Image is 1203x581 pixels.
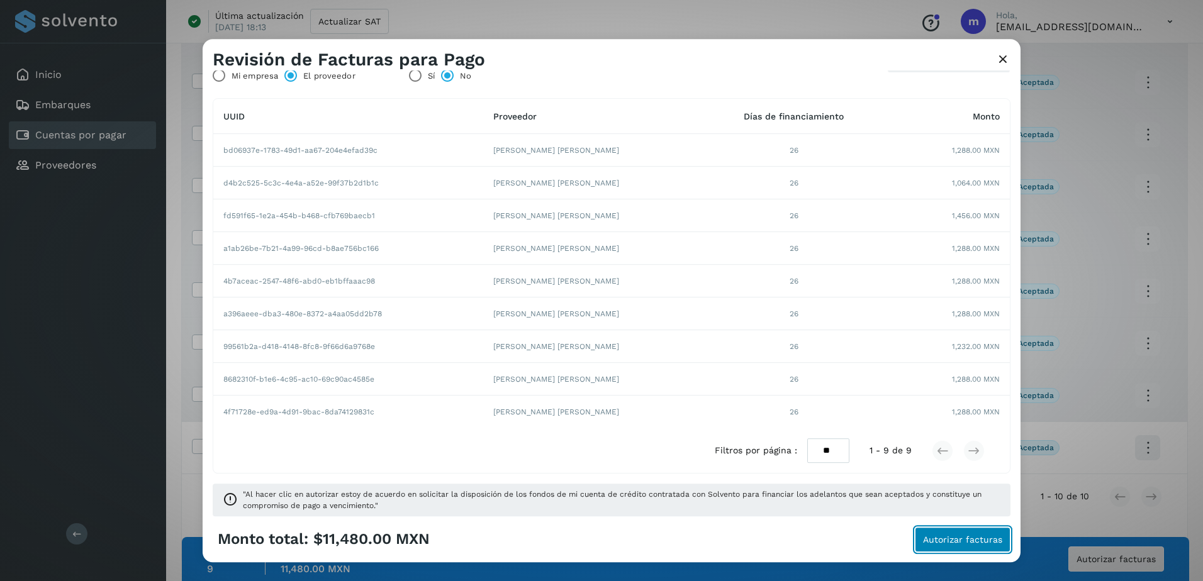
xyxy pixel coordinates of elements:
td: 26 [703,363,885,396]
td: 26 [703,265,885,298]
td: 26 [703,298,885,331]
td: [PERSON_NAME] [PERSON_NAME] [483,363,703,396]
span: Días de financiamiento [744,111,844,121]
span: 1,288.00 MXN [952,407,1000,418]
h3: Revisión de Facturas para Pago [213,49,485,70]
span: UUID [223,111,245,121]
span: Filtros por página : [715,445,797,458]
button: Autorizar facturas [915,527,1010,552]
td: d4b2c525-5c3c-4e4a-a52e-99f37b2d1b1c [213,167,483,200]
td: 8682310f-b1e6-4c95-ac10-69c90ac4585e [213,363,483,396]
td: 4b7aceac-2547-48f6-abd0-eb1bffaaac98 [213,265,483,298]
td: [PERSON_NAME] [PERSON_NAME] [483,233,703,265]
td: [PERSON_NAME] [PERSON_NAME] [483,298,703,331]
span: Proveedor [493,111,537,121]
span: Monto total: [218,530,308,548]
span: $11,480.00 MXN [313,530,430,548]
td: 26 [703,135,885,167]
td: [PERSON_NAME] [PERSON_NAME] [483,200,703,233]
td: [PERSON_NAME] [PERSON_NAME] [483,167,703,200]
span: 1,288.00 MXN [952,145,1000,156]
span: "Al hacer clic en autorizar estoy de acuerdo en solicitar la disposición de los fondos de mi cuen... [243,489,1000,512]
span: 1,288.00 MXN [952,308,1000,319]
label: No [460,64,471,89]
td: 26 [703,167,885,200]
span: 1,064.00 MXN [952,177,1000,189]
td: a396aeee-dba3-480e-8372-a4aa05dd2b78 [213,298,483,331]
td: 26 [703,233,885,265]
td: bd06937e-1783-49d1-aa67-204e4efad39c [213,135,483,167]
span: 1,232.00 MXN [952,341,1000,352]
span: Autorizar facturas [923,535,1002,544]
td: [PERSON_NAME] [PERSON_NAME] [483,135,703,167]
span: 1,288.00 MXN [952,243,1000,254]
td: fd591f65-1e2a-454b-b468-cfb769baecb1 [213,200,483,233]
td: 26 [703,200,885,233]
span: 1,456.00 MXN [952,210,1000,221]
td: 4f71728e-ed9a-4d91-9bac-8da74129831c [213,396,483,429]
span: 1,288.00 MXN [952,275,1000,287]
span: 1 - 9 de 9 [870,445,912,458]
label: Mi empresa [232,64,278,89]
span: Monto [973,111,1000,121]
td: 26 [703,396,885,429]
td: a1ab26be-7b21-4a99-96cd-b8ae756bc166 [213,233,483,265]
td: [PERSON_NAME] [PERSON_NAME] [483,265,703,298]
td: 26 [703,331,885,363]
label: Sí [428,64,435,89]
label: El proveedor [303,64,355,89]
td: [PERSON_NAME] [PERSON_NAME] [483,331,703,363]
td: [PERSON_NAME] [PERSON_NAME] [483,396,703,429]
span: 1,288.00 MXN [952,373,1000,385]
td: 99561b2a-d418-4148-8fc8-9f66d6a9768e [213,331,483,363]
